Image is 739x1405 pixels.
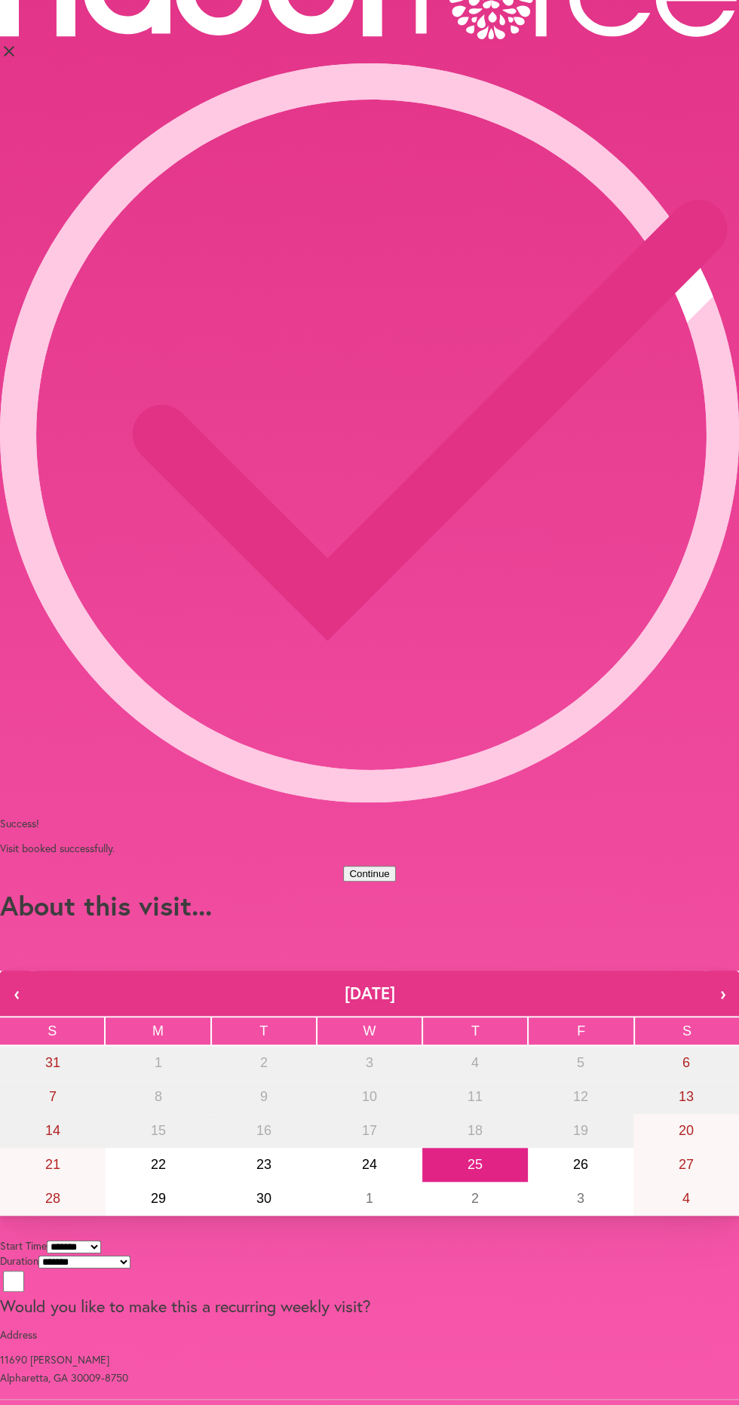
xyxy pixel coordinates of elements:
button: September 12, 2025 [528,1080,633,1114]
abbr: September 27, 2025 [679,1157,694,1172]
abbr: Wednesday [363,1023,376,1038]
button: September 10, 2025 [317,1080,422,1114]
button: September 3, 2025 [317,1046,422,1080]
button: September 6, 2025 [633,1046,739,1080]
abbr: September 7, 2025 [49,1089,57,1104]
abbr: September 22, 2025 [151,1157,166,1172]
button: September 15, 2025 [106,1114,211,1148]
abbr: Thursday [471,1023,480,1038]
abbr: September 25, 2025 [468,1157,483,1172]
abbr: October 4, 2025 [682,1191,690,1206]
button: September 29, 2025 [106,1182,211,1216]
abbr: October 3, 2025 [577,1191,584,1206]
abbr: September 13, 2025 [679,1089,694,1104]
abbr: September 30, 2025 [256,1191,271,1206]
abbr: Saturday [682,1023,691,1038]
abbr: Friday [577,1023,585,1038]
button: September 26, 2025 [528,1148,633,1182]
button: September 5, 2025 [528,1046,633,1080]
abbr: October 2, 2025 [471,1191,479,1206]
abbr: September 12, 2025 [573,1089,588,1104]
abbr: Monday [152,1023,164,1038]
button: September 25, 2025 [422,1148,528,1182]
abbr: September 17, 2025 [362,1123,377,1138]
button: September 2, 2025 [211,1046,317,1080]
button: October 2, 2025 [422,1182,528,1216]
button: September 8, 2025 [106,1080,211,1114]
abbr: September 16, 2025 [256,1123,271,1138]
button: October 3, 2025 [528,1182,633,1216]
button: September 17, 2025 [317,1114,422,1148]
abbr: September 15, 2025 [151,1123,166,1138]
abbr: September 28, 2025 [45,1191,60,1206]
button: Continue [343,866,395,882]
abbr: September 11, 2025 [468,1089,483,1104]
abbr: September 29, 2025 [151,1191,166,1206]
button: September 27, 2025 [633,1148,739,1182]
button: September 20, 2025 [633,1114,739,1148]
button: September 24, 2025 [317,1148,422,1182]
button: September 18, 2025 [422,1114,528,1148]
abbr: September 1, 2025 [155,1055,162,1070]
abbr: September 19, 2025 [573,1123,588,1138]
button: September 16, 2025 [211,1114,317,1148]
abbr: September 2, 2025 [260,1055,268,1070]
abbr: September 20, 2025 [679,1123,694,1138]
abbr: September 3, 2025 [366,1055,373,1070]
abbr: September 6, 2025 [682,1055,690,1070]
abbr: October 1, 2025 [366,1191,373,1206]
button: September 22, 2025 [106,1148,211,1182]
button: September 4, 2025 [422,1046,528,1080]
button: September 1, 2025 [106,1046,211,1080]
abbr: Sunday [48,1023,57,1038]
button: [DATE] [33,971,706,1016]
abbr: September 9, 2025 [260,1089,268,1104]
button: October 4, 2025 [633,1182,739,1216]
abbr: September 4, 2025 [471,1055,479,1070]
abbr: September 18, 2025 [468,1123,483,1138]
abbr: September 26, 2025 [573,1157,588,1172]
abbr: September 24, 2025 [362,1157,377,1172]
button: September 30, 2025 [211,1182,317,1216]
abbr: September 5, 2025 [577,1055,584,1070]
abbr: September 21, 2025 [45,1157,60,1172]
button: September 11, 2025 [422,1080,528,1114]
abbr: September 14, 2025 [45,1123,60,1138]
button: October 1, 2025 [317,1182,422,1216]
abbr: September 10, 2025 [362,1089,377,1104]
abbr: September 23, 2025 [256,1157,271,1172]
button: September 9, 2025 [211,1080,317,1114]
button: September 19, 2025 [528,1114,633,1148]
button: September 13, 2025 [633,1080,739,1114]
button: › [706,971,739,1016]
abbr: Tuesday [259,1023,268,1038]
abbr: September 8, 2025 [155,1089,162,1104]
abbr: August 31, 2025 [45,1055,60,1070]
button: September 23, 2025 [211,1148,317,1182]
